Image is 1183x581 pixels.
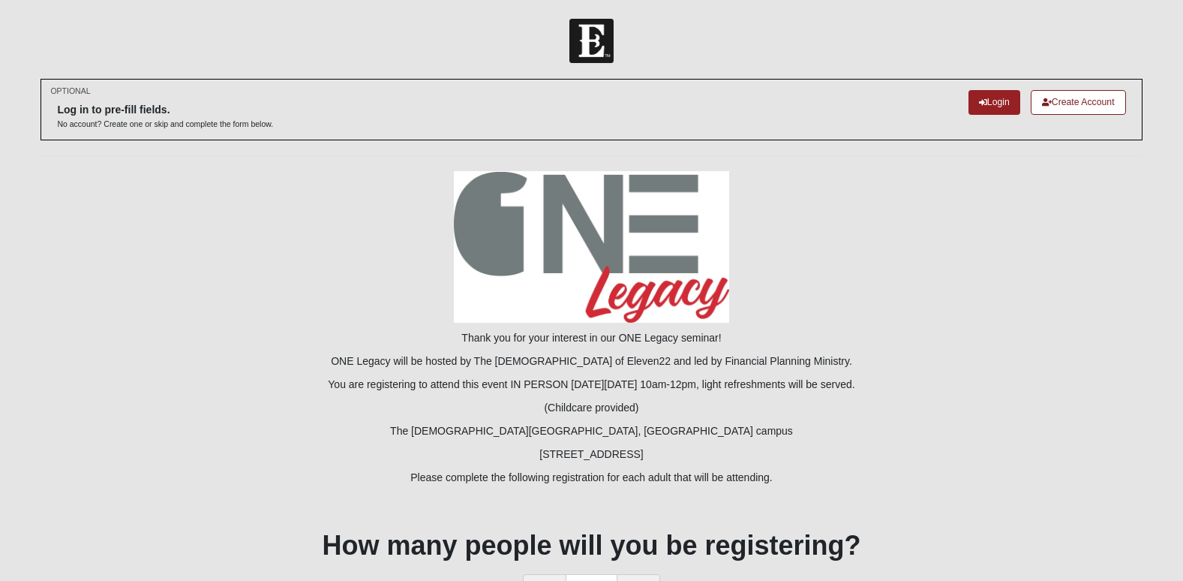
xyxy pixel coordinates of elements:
a: Login [968,90,1020,115]
p: [STREET_ADDRESS] [41,447,1142,462]
img: Church of Eleven22 Logo [569,19,614,63]
p: Please complete the following registration for each adult that will be attending. [41,470,1142,486]
h1: How many people will you be registering? [41,529,1142,561]
p: Thank you for your interest in our ONE Legacy seminar! [41,330,1142,346]
h6: Log in to pre-fill fields. [57,104,273,116]
p: ONE Legacy will be hosted by The [DEMOGRAPHIC_DATA] of Eleven22 and led by Financial Planning Min... [41,354,1142,369]
small: OPTIONAL [50,86,90,97]
p: You are registering to attend this event IN PERSON [DATE][DATE] 10am-12pm, light refreshments wil... [41,377,1142,393]
img: ONE_Legacy_logo_FINAL.jpg [454,171,729,322]
p: The [DEMOGRAPHIC_DATA][GEOGRAPHIC_DATA], [GEOGRAPHIC_DATA] campus [41,423,1142,439]
a: Create Account [1031,90,1126,115]
p: (Childcare provided) [41,400,1142,416]
p: No account? Create one or skip and complete the form below. [57,119,273,130]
